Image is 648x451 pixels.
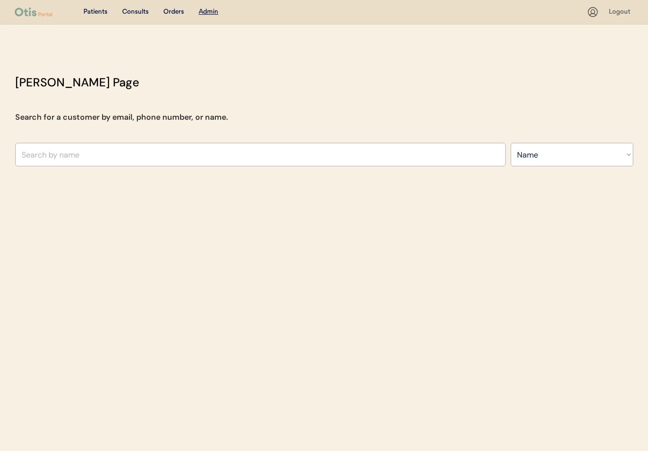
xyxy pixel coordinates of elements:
[609,7,633,17] div: Logout
[15,74,139,91] div: [PERSON_NAME] Page
[83,7,107,17] div: Patients
[15,143,506,166] input: Search by name
[163,7,184,17] div: Orders
[122,7,149,17] div: Consults
[15,111,228,123] div: Search for a customer by email, phone number, or name.
[199,8,218,15] u: Admin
